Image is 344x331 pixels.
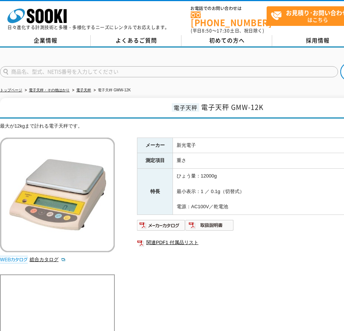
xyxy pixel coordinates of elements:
span: お電話でのお問い合わせは [191,6,267,11]
span: 初めての方へ [209,36,245,44]
a: 電子天秤 [76,88,91,92]
a: 総合カタログ [30,257,66,262]
th: メーカー [137,138,173,153]
span: 電子天秤 GMW-12K [201,102,264,112]
li: 電子天秤 GMW-12K [92,87,131,94]
a: メーカーカタログ [137,224,186,230]
th: 特長 [137,169,173,215]
a: よくあるご質問 [91,35,181,46]
th: 測定項目 [137,153,173,169]
span: 8:50 [202,27,212,34]
a: 初めての方へ [181,35,272,46]
a: [PHONE_NUMBER] [191,11,267,27]
span: 電子天秤 [172,103,199,112]
a: 取扱説明書 [186,224,234,230]
span: (平日 ～ 土日、祝日除く) [191,27,264,34]
img: メーカーカタログ [137,219,186,231]
a: 電子天秤・その他はかり [29,88,70,92]
img: 取扱説明書 [186,219,234,231]
p: 日々進化する計測技術と多種・多様化するニーズにレンタルでお応えします。 [7,25,170,30]
span: 17:30 [217,27,230,34]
